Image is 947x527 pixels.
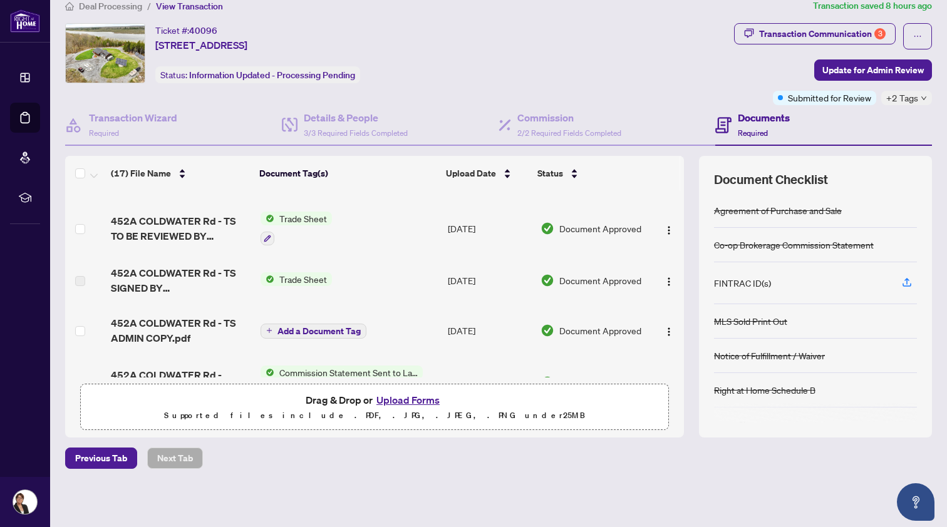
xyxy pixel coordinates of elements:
img: Logo [664,277,674,287]
span: 3/3 Required Fields Completed [304,128,408,138]
img: Logo [664,327,674,337]
img: Document Status [541,222,554,235]
button: Logo [659,372,679,392]
td: [DATE] [443,255,536,305]
td: [DATE] [443,202,536,255]
th: (17) File Name [106,156,255,191]
img: Status Icon [261,212,274,225]
span: Information Updated - Processing Pending [189,69,355,81]
img: Logo [664,225,674,235]
button: Logo [659,320,679,340]
span: 452A COLDWATER Rd - TS TO BE REVIEWED BY [PERSON_NAME].pdf [111,213,251,243]
span: home [65,2,74,11]
span: Submitted for Review [788,91,871,105]
button: Next Tab [147,448,203,469]
button: Add a Document Tag [261,324,366,339]
div: Right at Home Schedule B [714,383,815,397]
img: Document Status [541,274,554,287]
img: Document Status [541,324,554,337]
h4: Details & People [304,110,408,125]
button: Logo [659,218,679,238]
span: (17) File Name [111,166,171,180]
button: Update for Admin Review [814,59,932,81]
td: [DATE] [443,356,536,409]
span: Deal Processing [79,1,142,12]
button: Add a Document Tag [261,322,366,339]
span: 452A COLDWATER Rd - TS SIGNED BY [PERSON_NAME].pdf [111,265,251,295]
img: IMG-X12211268_1.jpg [66,24,145,83]
span: Update for Admin Review [822,60,924,80]
span: Commission Statement Sent to Lawyer [274,366,423,379]
p: Supported files include .PDF, .JPG, .JPEG, .PNG under 25 MB [88,408,661,423]
span: 2/2 Required Fields Completed [517,128,621,138]
span: 452A COLDWATER Rd - TS ADMIN COPY.pdf [111,315,251,345]
div: Ticket #: [155,23,217,38]
button: Transaction Communication3 [734,23,896,44]
span: 452A COLDWATER Rd - INVOICE.pdf [111,367,251,397]
img: Status Icon [261,272,274,286]
img: Document Status [541,376,554,389]
button: Status IconTrade Sheet [261,272,332,286]
span: plus [266,327,272,334]
span: +2 Tags [886,91,918,105]
span: Trade Sheet [274,212,332,225]
button: Status IconCommission Statement Sent to Lawyer [261,366,423,399]
div: MLS Sold Print Out [714,314,787,328]
th: Status [532,156,648,191]
span: Status [537,166,563,180]
span: Trade Sheet [274,272,332,286]
img: Status Icon [261,366,274,379]
span: Required [738,128,768,138]
span: Drag & Drop or [306,392,443,408]
div: Transaction Communication [759,24,886,44]
button: Open asap [897,483,934,521]
h4: Documents [738,110,790,125]
div: Agreement of Purchase and Sale [714,203,842,217]
img: logo [10,9,40,33]
span: ellipsis [913,32,922,41]
span: Previous Tab [75,448,127,468]
span: 40096 [189,25,217,36]
img: Profile Icon [13,490,37,514]
span: Document Approved [559,222,641,235]
th: Document Tag(s) [254,156,440,191]
h4: Transaction Wizard [89,110,177,125]
div: Status: [155,66,360,83]
div: FINTRAC ID(s) [714,276,771,290]
button: Previous Tab [65,448,137,469]
span: Document Approved [559,376,641,389]
h4: Commission [517,110,621,125]
div: Co-op Brokerage Commission Statement [714,238,874,252]
th: Upload Date [441,156,533,191]
button: Status IconTrade Sheet [261,212,332,245]
span: Required [89,128,119,138]
div: Notice of Fulfillment / Waiver [714,349,825,362]
div: 3 [874,28,886,39]
span: Add a Document Tag [277,327,361,335]
span: [STREET_ADDRESS] [155,38,247,53]
button: Logo [659,270,679,290]
span: Document Approved [559,324,641,337]
span: Upload Date [446,166,496,180]
span: down [921,95,927,101]
span: Document Approved [559,274,641,287]
span: Document Checklist [714,171,828,188]
button: Upload Forms [373,392,443,408]
span: Drag & Drop orUpload FormsSupported files include .PDF, .JPG, .JPEG, .PNG under25MB [81,384,668,431]
td: [DATE] [443,305,536,356]
span: View Transaction [156,1,223,12]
